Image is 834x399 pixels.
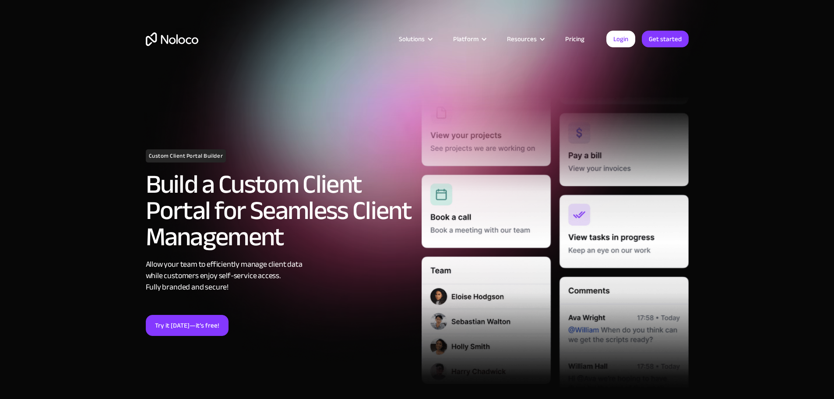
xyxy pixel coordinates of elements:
[642,31,689,47] a: Get started
[606,31,635,47] a: Login
[388,33,442,45] div: Solutions
[554,33,595,45] a: Pricing
[146,32,198,46] a: home
[146,259,413,293] div: Allow your team to efficiently manage client data while customers enjoy self-service access. Full...
[146,149,226,162] h1: Custom Client Portal Builder
[442,33,496,45] div: Platform
[399,33,425,45] div: Solutions
[453,33,479,45] div: Platform
[496,33,554,45] div: Resources
[507,33,537,45] div: Resources
[146,315,229,336] a: Try it [DATE]—it’s free!
[146,171,413,250] h2: Build a Custom Client Portal for Seamless Client Management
